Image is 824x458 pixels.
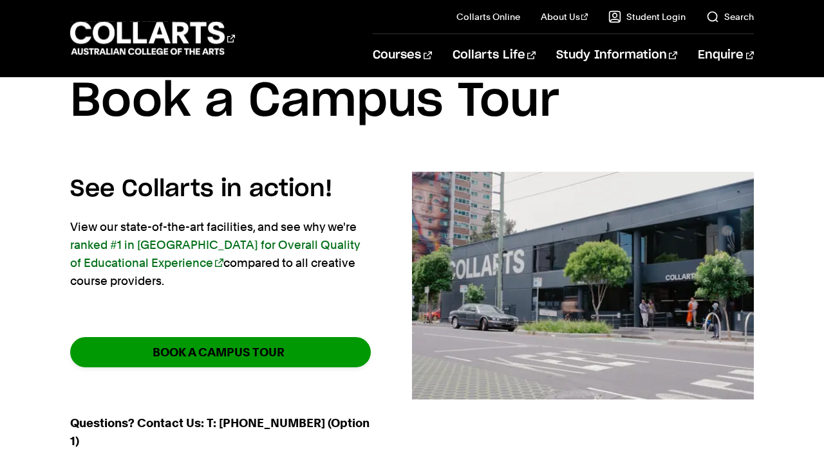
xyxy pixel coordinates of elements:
[706,10,754,23] a: Search
[70,238,360,270] a: ranked #1 in [GEOGRAPHIC_DATA] for Overall Quality of Educational Experience
[70,172,371,206] h4: See Collarts in action!
[70,218,371,290] p: View our state-of-the-art facilities, and see why we're compared to all creative course providers.
[373,34,431,77] a: Courses
[698,34,754,77] a: Enquire
[608,10,686,23] a: Student Login
[70,20,235,57] div: Go to homepage
[456,10,520,23] a: Collarts Online
[153,345,285,360] strong: BOOK A CAMPUS TOUR
[556,34,677,77] a: Study Information
[453,34,536,77] a: Collarts Life
[70,73,754,131] h1: Book a Campus Tour
[70,337,371,367] a: BOOK A CAMPUS TOUR
[70,416,370,448] strong: Questions? Contact Us: T: [PHONE_NUMBER] (Option 1)
[541,10,588,23] a: About Us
